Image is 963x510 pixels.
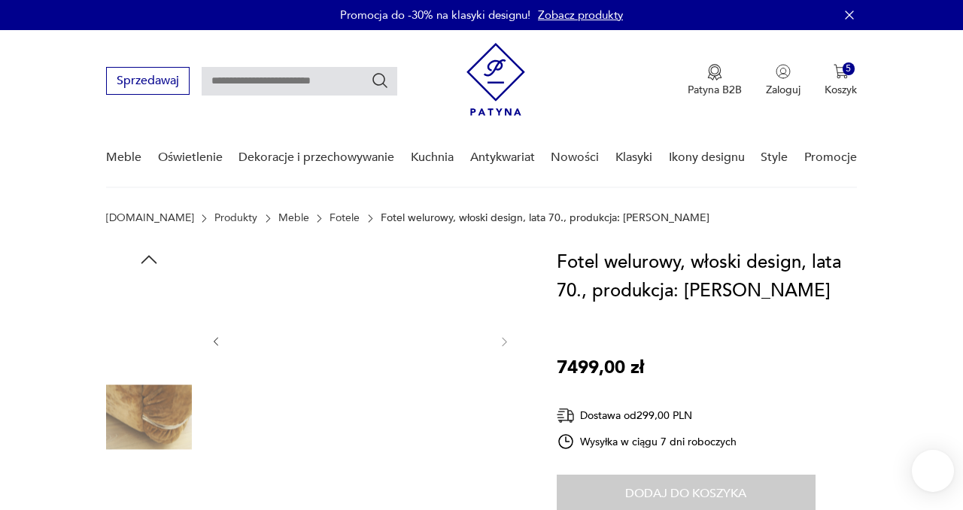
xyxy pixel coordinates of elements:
[669,129,745,187] a: Ikony designu
[557,406,737,425] div: Dostawa od 299,00 PLN
[557,433,737,451] div: Wysyłka w ciągu 7 dni roboczych
[106,67,190,95] button: Sprzedawaj
[411,129,454,187] a: Kuchnia
[825,83,857,97] p: Koszyk
[688,83,742,97] p: Patyna B2B
[804,129,857,187] a: Promocje
[761,129,788,187] a: Style
[237,248,483,433] img: Zdjęcie produktu Fotel welurowy, włoski design, lata 70., produkcja: Włochy
[825,64,857,97] button: 5Koszyk
[551,129,599,187] a: Nowości
[834,64,849,79] img: Ikona koszyka
[238,129,394,187] a: Dekoracje i przechowywanie
[470,129,535,187] a: Antykwariat
[557,406,575,425] img: Ikona dostawy
[330,212,360,224] a: Fotele
[106,375,192,460] img: Zdjęcie produktu Fotel welurowy, włoski design, lata 70., produkcja: Włochy
[466,43,525,116] img: Patyna - sklep z meblami i dekoracjami vintage
[688,64,742,97] a: Ikona medaluPatyna B2B
[557,248,857,305] h1: Fotel welurowy, włoski design, lata 70., produkcja: [PERSON_NAME]
[278,212,309,224] a: Meble
[766,64,800,97] button: Zaloguj
[766,83,800,97] p: Zaloguj
[106,278,192,364] img: Zdjęcie produktu Fotel welurowy, włoski design, lata 70., produkcja: Włochy
[912,450,954,492] iframe: Smartsupp widget button
[843,62,855,75] div: 5
[340,8,530,23] p: Promocja do -30% na klasyki designu!
[538,8,623,23] a: Zobacz produkty
[214,212,257,224] a: Produkty
[557,354,644,382] p: 7499,00 zł
[106,129,141,187] a: Meble
[776,64,791,79] img: Ikonka użytkownika
[371,71,389,90] button: Szukaj
[381,212,709,224] p: Fotel welurowy, włoski design, lata 70., produkcja: [PERSON_NAME]
[688,64,742,97] button: Patyna B2B
[615,129,652,187] a: Klasyki
[158,129,223,187] a: Oświetlenie
[106,77,190,87] a: Sprzedawaj
[106,212,194,224] a: [DOMAIN_NAME]
[707,64,722,80] img: Ikona medalu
